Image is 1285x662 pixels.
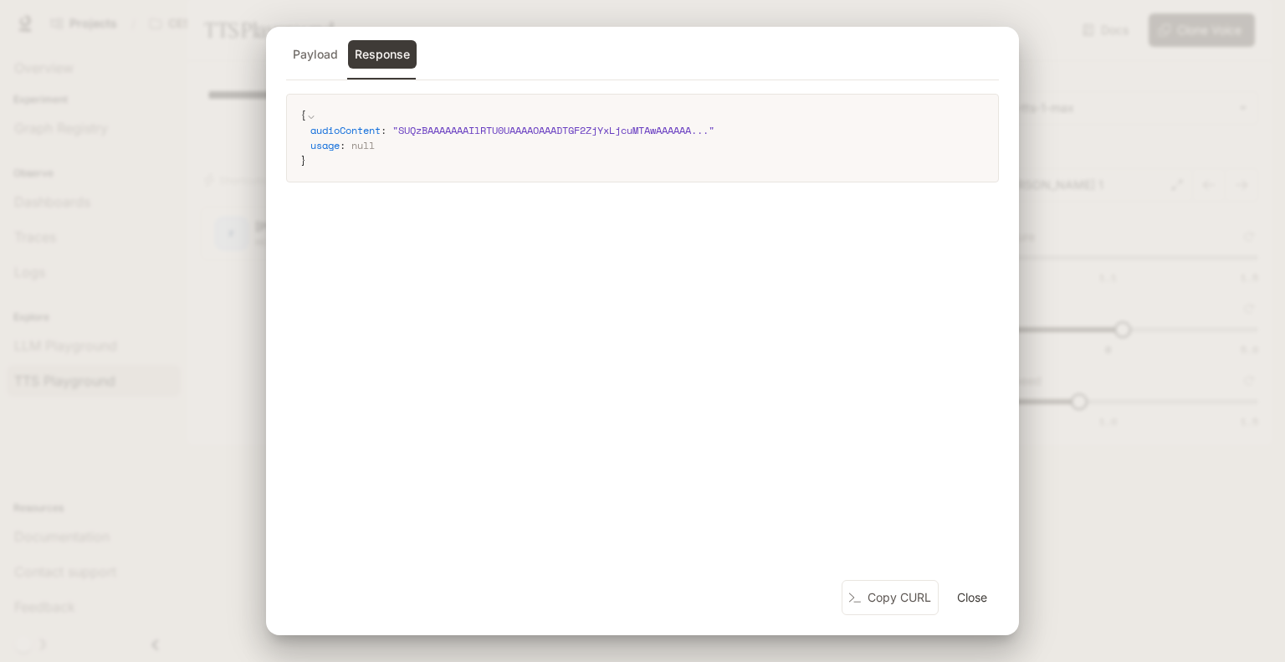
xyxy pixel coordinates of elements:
[310,123,381,137] span: audioContent
[300,108,306,122] span: {
[392,123,714,137] span: " SUQzBAAAAAAAIlRTU0UAAAAOAAADTGF2ZjYxLjcuMTAwAAAAAA ... "
[348,40,417,69] button: Response
[310,123,985,138] div: :
[842,580,939,616] button: Copy CURL
[300,153,306,167] span: }
[310,138,985,153] div: :
[286,40,345,69] button: Payload
[351,138,375,152] span: null
[945,581,999,614] button: Close
[310,138,340,152] span: usage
